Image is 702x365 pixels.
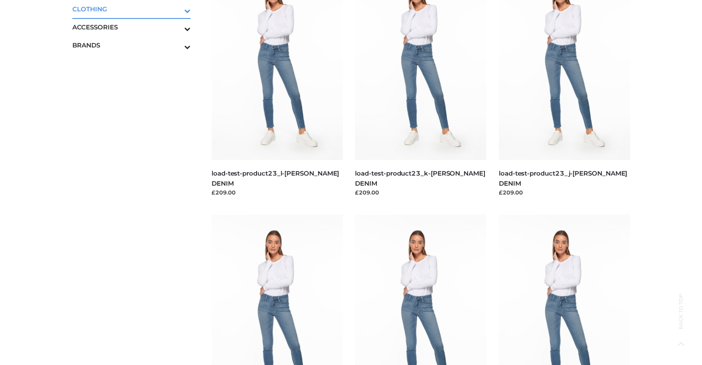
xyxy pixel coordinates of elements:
[72,40,191,50] span: BRANDS
[212,188,343,197] div: £209.00
[161,18,191,36] button: Toggle Submenu
[72,22,191,32] span: ACCESSORIES
[72,18,191,36] a: ACCESSORIESToggle Submenu
[72,36,191,54] a: BRANDSToggle Submenu
[670,308,691,329] span: Back to top
[72,4,191,14] span: CLOTHING
[499,188,630,197] div: £209.00
[355,188,486,197] div: £209.00
[355,169,485,187] a: load-test-product23_k-[PERSON_NAME] DENIM
[161,36,191,54] button: Toggle Submenu
[499,169,627,187] a: load-test-product23_j-[PERSON_NAME] DENIM
[212,169,339,187] a: load-test-product23_l-[PERSON_NAME] DENIM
